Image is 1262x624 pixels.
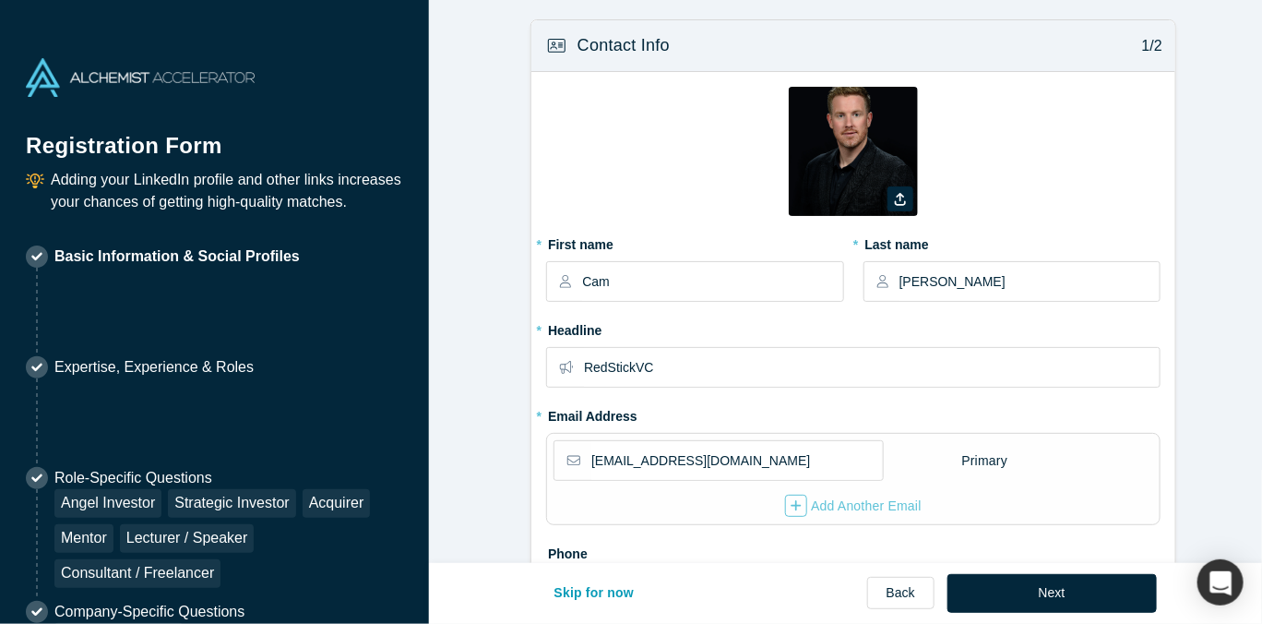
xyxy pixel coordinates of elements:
input: Partner, CEO [584,348,1159,387]
button: Add Another Email [784,494,923,518]
a: Back [867,577,935,609]
div: Add Another Email [785,495,922,517]
div: Mentor [54,524,113,553]
button: Skip for now [535,574,654,613]
label: Last name [863,229,1161,255]
p: Adding your LinkedIn profile and other links increases your chances of getting high-quality matches. [51,169,403,213]
div: Lecturer / Speaker [120,524,255,553]
h1: Registration Form [26,110,403,162]
label: Headline [546,315,1161,341]
p: Expertise, Experience & Roles [54,356,254,378]
div: Acquirer [303,489,371,518]
p: Basic Information & Social Profiles [54,246,300,268]
div: Primary [961,445,1009,477]
p: 1/2 [1132,35,1162,57]
img: Alchemist Accelerator Logo [26,58,255,97]
img: Profile user default [789,87,918,216]
label: Phone [546,538,1161,564]
label: First name [546,229,843,255]
h3: Contact Info [577,33,670,58]
div: Angel Investor [54,489,161,518]
label: Email Address [546,401,637,426]
p: Role-Specific Questions [54,467,403,489]
div: Consultant / Freelancer [54,559,220,588]
p: Company-Specific Questions [54,601,244,623]
button: Next [947,574,1157,613]
div: Strategic Investor [168,489,296,518]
